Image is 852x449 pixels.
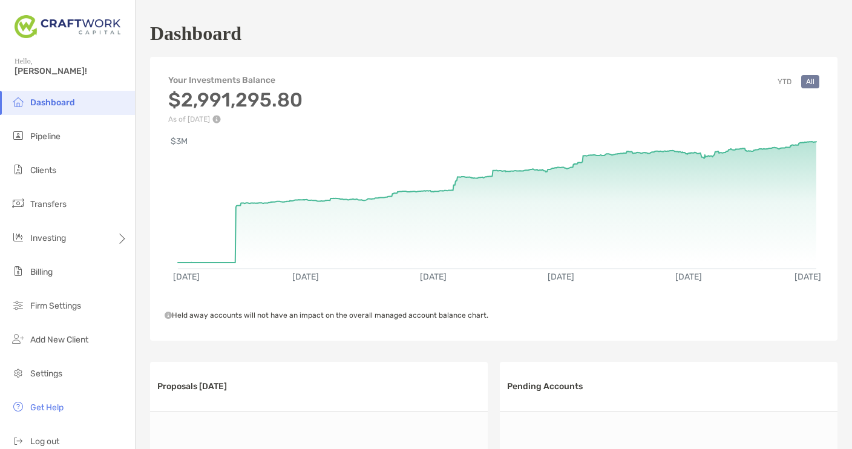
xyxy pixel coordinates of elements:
[15,66,128,76] span: [PERSON_NAME]!
[157,381,227,392] h3: Proposals [DATE]
[11,128,25,143] img: pipeline icon
[30,267,53,277] span: Billing
[30,301,81,311] span: Firm Settings
[548,272,574,282] text: [DATE]
[15,5,120,48] img: Zoe Logo
[173,272,200,282] text: [DATE]
[773,75,796,88] button: YTD
[150,22,241,45] h1: Dashboard
[171,136,188,146] text: $3M
[11,332,25,346] img: add_new_client icon
[11,94,25,109] img: dashboard icon
[30,335,88,345] span: Add New Client
[11,196,25,211] img: transfers icon
[30,199,67,209] span: Transfers
[30,436,59,447] span: Log out
[11,298,25,312] img: firm-settings icon
[11,264,25,278] img: billing icon
[168,88,303,111] h3: $2,991,295.80
[675,272,702,282] text: [DATE]
[30,369,62,379] span: Settings
[168,75,303,85] h4: Your Investments Balance
[30,165,56,175] span: Clients
[795,272,821,282] text: [DATE]
[11,162,25,177] img: clients icon
[801,75,819,88] button: All
[292,272,319,282] text: [DATE]
[30,97,75,108] span: Dashboard
[507,381,583,392] h3: Pending Accounts
[11,230,25,244] img: investing icon
[165,311,488,320] span: Held away accounts will not have an impact on the overall managed account balance chart.
[30,131,61,142] span: Pipeline
[30,402,64,413] span: Get Help
[212,115,221,123] img: Performance Info
[11,433,25,448] img: logout icon
[168,115,303,123] p: As of [DATE]
[30,233,66,243] span: Investing
[420,272,447,282] text: [DATE]
[11,365,25,380] img: settings icon
[11,399,25,414] img: get-help icon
